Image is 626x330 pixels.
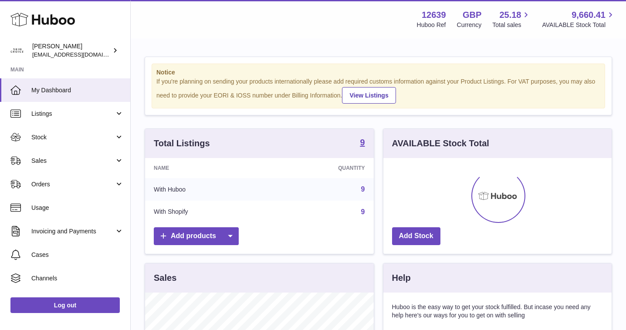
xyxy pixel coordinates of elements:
h3: Sales [154,272,176,284]
a: 9 [360,138,365,148]
span: [EMAIL_ADDRESS][DOMAIN_NAME] [32,51,128,58]
span: Usage [31,204,124,212]
strong: GBP [463,9,481,21]
a: 25.18 Total sales [492,9,531,29]
span: Total sales [492,21,531,29]
span: Channels [31,274,124,283]
span: My Dashboard [31,86,124,94]
span: AVAILABLE Stock Total [542,21,616,29]
td: With Shopify [145,201,268,223]
h3: Total Listings [154,138,210,149]
div: Currency [457,21,482,29]
div: If you're planning on sending your products internationally please add required customs informati... [156,77,600,104]
div: Huboo Ref [417,21,446,29]
a: 9 [361,208,365,216]
span: Cases [31,251,124,259]
td: With Huboo [145,178,268,201]
span: 25.18 [499,9,521,21]
a: Log out [10,297,120,313]
h3: Help [392,272,411,284]
a: Add products [154,227,239,245]
th: Quantity [268,158,374,178]
span: Stock [31,133,115,141]
span: Sales [31,157,115,165]
a: 9,660.41 AVAILABLE Stock Total [542,9,616,29]
p: Huboo is the easy way to get your stock fulfilled. But incase you need any help here's our ways f... [392,303,603,320]
strong: 9 [360,138,365,147]
th: Name [145,158,268,178]
span: Invoicing and Payments [31,227,115,236]
span: Orders [31,180,115,189]
a: Add Stock [392,227,440,245]
div: [PERSON_NAME] [32,42,111,59]
a: 9 [361,185,365,193]
span: 9,660.41 [572,9,606,21]
strong: 12639 [422,9,446,21]
span: Listings [31,110,115,118]
h3: AVAILABLE Stock Total [392,138,489,149]
a: View Listings [342,87,396,104]
strong: Notice [156,68,600,77]
img: admin@skinchoice.com [10,44,24,57]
